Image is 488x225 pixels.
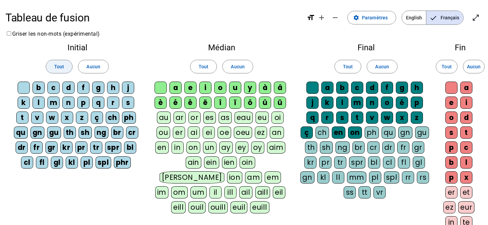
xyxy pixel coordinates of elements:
[86,63,100,71] span: Aucun
[171,186,188,198] div: om
[305,141,317,154] div: th
[45,141,58,154] div: gr
[16,141,28,154] div: dr
[124,141,136,154] div: bl
[188,126,200,139] div: ai
[199,82,211,94] div: i
[347,171,366,184] div: mm
[460,171,472,184] div: x
[122,111,136,124] div: ph
[445,126,457,139] div: s
[271,111,284,124] div: oi
[244,82,256,94] div: y
[411,82,423,94] div: h
[443,201,455,213] div: ez
[90,141,102,154] div: tr
[46,111,58,124] div: w
[458,201,474,213] div: eur
[155,186,168,198] div: im
[51,156,63,169] div: gl
[367,141,380,154] div: cr
[174,111,186,124] div: ar
[300,171,314,184] div: gn
[75,141,87,154] div: pr
[224,186,237,198] div: ill
[351,97,363,109] div: m
[79,126,92,139] div: sh
[33,97,45,109] div: l
[366,82,378,94] div: d
[47,97,60,109] div: m
[415,126,429,139] div: gu
[16,111,28,124] div: t
[199,63,208,71] span: Tout
[460,126,472,139] div: t
[445,111,457,124] div: o
[234,126,252,139] div: oeu
[426,11,463,24] span: Français
[335,141,350,154] div: ng
[306,97,319,109] div: j
[173,126,185,139] div: er
[442,63,451,71] span: Tout
[184,97,197,109] div: ê
[47,82,60,94] div: c
[467,63,481,71] span: Aucun
[14,126,28,139] div: qu
[351,82,363,94] div: c
[60,141,73,154] div: kr
[347,11,396,24] button: Paramètres
[155,141,169,154] div: en
[188,111,201,124] div: or
[381,111,393,124] div: w
[417,171,429,184] div: rs
[62,82,75,94] div: d
[122,97,134,109] div: s
[30,141,43,154] div: fr
[402,171,414,184] div: rr
[343,63,353,71] span: Tout
[334,156,346,169] div: tr
[349,156,365,169] div: spr
[352,141,365,154] div: br
[351,111,363,124] div: t
[304,156,317,169] div: kr
[321,82,333,94] div: a
[398,126,412,139] div: gn
[460,111,472,124] div: d
[273,186,285,198] div: eil
[445,156,457,169] div: b
[92,82,104,94] div: g
[300,44,432,52] h2: Final
[336,97,348,109] div: l
[368,156,380,169] div: bl
[219,141,233,154] div: ay
[11,44,144,52] h2: Initial
[7,31,11,36] input: Griser les non-mots (expérimental)
[114,156,131,169] div: phr
[332,126,345,139] div: en
[445,171,457,184] div: p
[66,156,78,169] div: kl
[229,97,241,109] div: ï
[105,141,122,154] div: spr
[315,11,328,24] button: Augmenter la taille de la police
[460,141,472,154] div: c
[445,97,457,109] div: e
[92,97,104,109] div: q
[218,126,231,139] div: oe
[236,141,248,154] div: ey
[334,60,361,73] button: Tout
[436,60,457,73] button: Tout
[383,156,395,169] div: cl
[95,126,108,139] div: ng
[21,156,33,169] div: cl
[472,14,480,22] mat-icon: open_in_full
[77,97,89,109] div: p
[46,60,73,73] button: Tout
[155,97,167,109] div: è
[319,156,331,169] div: pr
[155,44,289,52] h2: Médian
[171,141,184,154] div: in
[77,82,89,94] div: f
